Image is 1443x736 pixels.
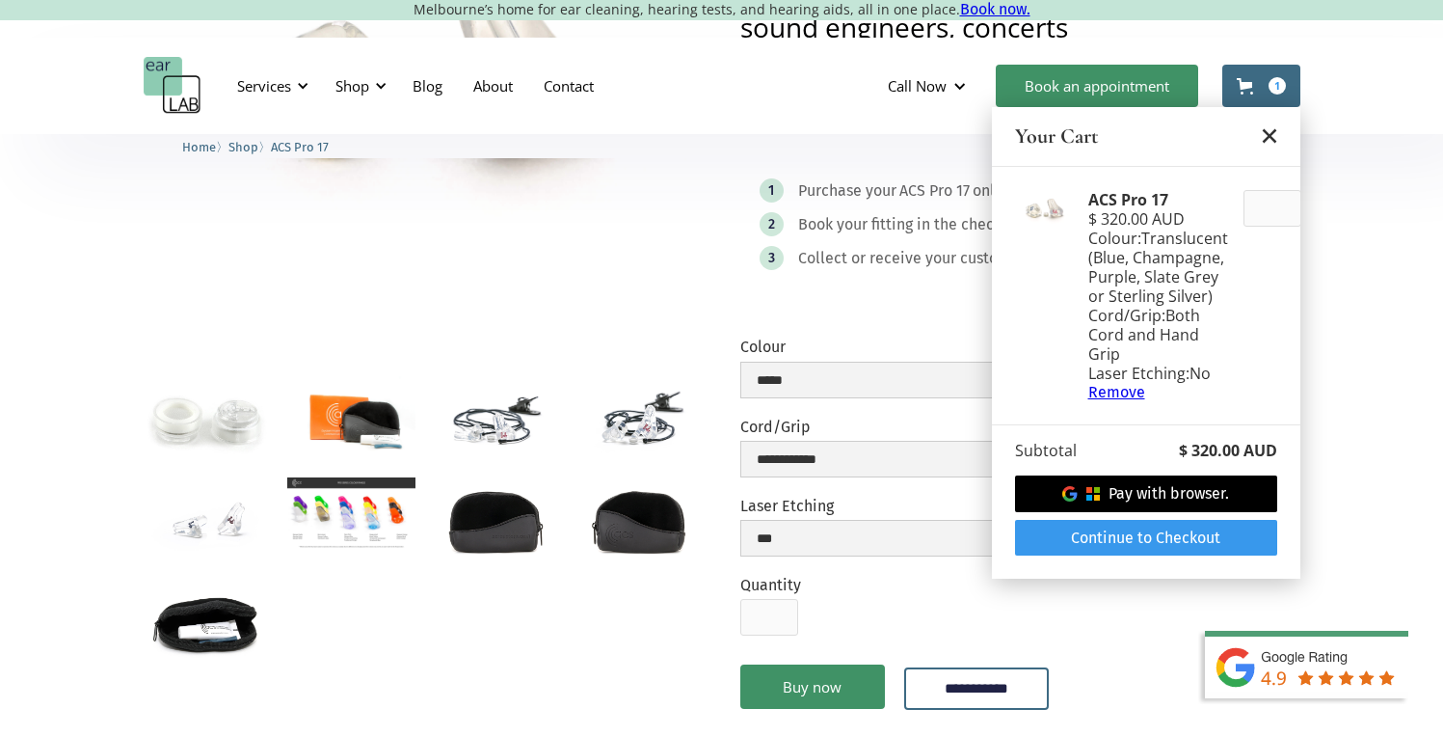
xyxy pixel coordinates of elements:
a: Continue to Checkout [1015,520,1277,556]
span: Home [182,140,216,154]
a: open lightbox [144,376,272,461]
a: Home [182,137,216,155]
a: Shop [228,137,258,155]
span: No [1189,363,1211,384]
a: open lightbox [144,578,272,663]
span: Colour [1088,228,1137,249]
a: Blog [397,58,458,114]
span: : [1186,363,1189,384]
div: $ 320.00 AUD [1179,441,1277,460]
li: 〉 [228,137,271,157]
div: $ 320.00 AUD [1088,209,1228,229]
a: Contact [528,58,609,114]
a: open lightbox [575,477,703,562]
a: open lightbox [287,376,415,462]
a: open lightbox [431,477,559,562]
div: Services [226,57,314,115]
div: Purchase your [798,181,896,201]
h4: Your Cart [1015,123,1098,150]
a: open lightbox [287,477,415,550]
a: open lightbox [431,376,559,461]
div: Shop [324,57,392,115]
div: Remove [1088,383,1228,401]
span: Laser Etching [1088,363,1186,384]
span: Translucent (Blue, Champagne, Purple, Slate Grey or Sterling Silver) [1088,228,1228,307]
label: Cord/Grip [740,418,1114,436]
li: 〉 [182,137,228,157]
a: Pay with browser. [1015,476,1277,512]
div: online [973,181,1017,201]
div: Call Now [872,57,986,115]
div: Shop [335,76,369,95]
div: Subtotal [1015,441,1077,460]
div: Collect or receive your custom plugs [798,249,1053,268]
div: ACS Pro 17 [899,181,970,201]
span: Cord/Grip [1088,305,1162,326]
span: ACS Pro 17 [271,140,329,154]
div: Book your fitting in the checkout [798,215,1025,234]
div: Pay with browser. [1109,484,1229,503]
a: Close cart [1262,128,1277,144]
span: Shop [228,140,258,154]
a: home [144,57,201,115]
label: Quantity [740,576,801,594]
span: : [1137,228,1141,249]
a: open lightbox [575,376,703,461]
label: Laser Etching [740,497,1114,515]
a: Buy now [740,665,885,709]
a: Open cart containing 1 items [1222,65,1300,107]
div: Call Now [888,76,947,95]
div: 1 [768,183,774,198]
div: Services [237,76,291,95]
div: 1 [1269,77,1286,95]
a: Remove item from cart [1088,383,1228,401]
span: : [1162,305,1165,326]
a: About [458,58,528,114]
span: Both Cord and Hand Grip [1088,305,1200,365]
a: ACS Pro 17 [271,137,329,155]
div: ACS Pro 17 [1088,190,1228,209]
a: Book an appointment [996,65,1198,107]
a: open lightbox [144,477,272,562]
label: Colour [740,338,1114,356]
div: 2 [768,217,775,232]
div: 3 [768,251,775,265]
